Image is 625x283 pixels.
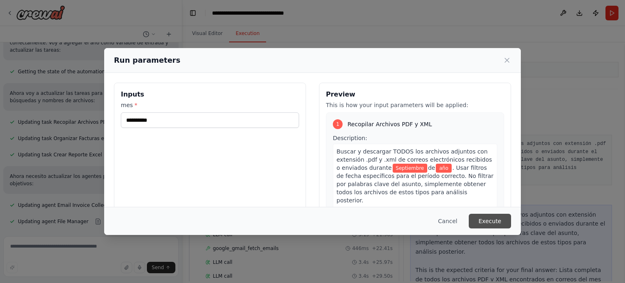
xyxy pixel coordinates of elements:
span: de [428,165,435,171]
span: Variable: mes [393,164,427,173]
label: mes [121,101,299,109]
span: Variable: año [436,164,451,173]
span: Recopilar Archivos PDF y XML [347,120,432,128]
button: Cancel [432,214,464,228]
button: Execute [469,214,511,228]
span: . Usar filtros de fecha específicos para el período correcto. No filtrar por palabras clave del a... [337,165,494,204]
div: 1 [333,119,343,129]
span: Description: [333,135,367,141]
h3: Inputs [121,90,299,99]
h2: Run parameters [114,55,180,66]
h3: Preview [326,90,504,99]
span: Buscar y descargar TODOS los archivos adjuntos con extensión .pdf y .xml de correos electrónicos ... [337,148,492,171]
p: This is how your input parameters will be applied: [326,101,504,109]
